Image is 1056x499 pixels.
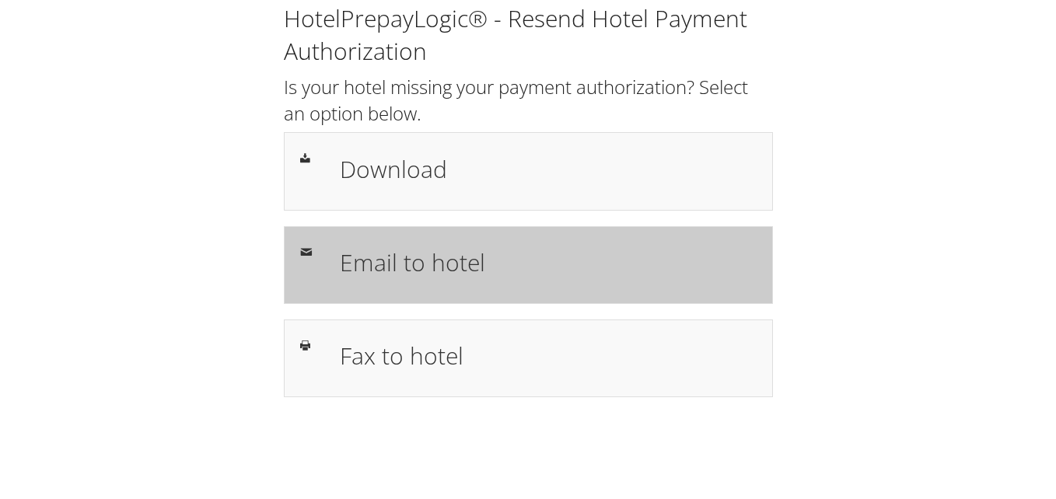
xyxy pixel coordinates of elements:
a: Email to hotel [284,226,773,304]
h2: Is your hotel missing your payment authorization? Select an option below. [284,74,773,126]
h1: Email to hotel [340,245,757,280]
a: Download [284,132,773,210]
h1: HotelPrepayLogic® - Resend Hotel Payment Authorization [284,2,773,68]
h1: Fax to hotel [340,338,757,373]
a: Fax to hotel [284,319,773,397]
h1: Download [340,152,757,187]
